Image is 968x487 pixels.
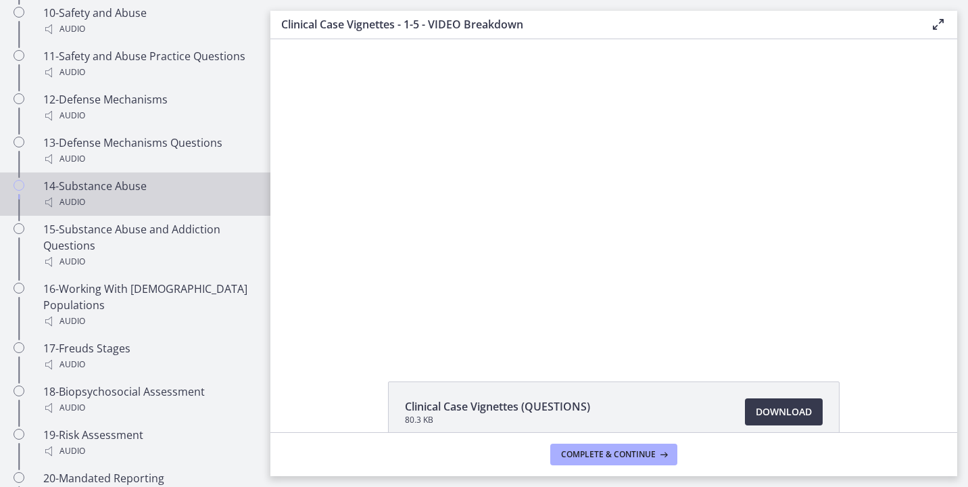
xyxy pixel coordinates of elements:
span: Download [756,404,812,420]
div: 13-Defense Mechanisms Questions [43,135,254,167]
div: 14-Substance Abuse [43,178,254,210]
div: 17-Freuds Stages [43,340,254,373]
div: Audio [43,64,254,80]
span: Complete & continue [561,449,656,460]
div: 19-Risk Assessment [43,427,254,459]
a: Download [745,398,823,425]
div: Audio [43,21,254,37]
span: 80.3 KB [405,415,590,425]
div: 18-Biopsychosocial Assessment [43,384,254,416]
span: Clinical Case Vignettes (QUESTIONS) [405,398,590,415]
div: 12-Defense Mechanisms [43,91,254,124]
h3: Clinical Case Vignettes - 1-5 - VIDEO Breakdown [281,16,909,32]
div: 10-Safety and Abuse [43,5,254,37]
div: Audio [43,356,254,373]
div: Audio [43,194,254,210]
button: Complete & continue [550,444,677,465]
div: Audio [43,108,254,124]
iframe: Video Lesson [270,39,957,350]
div: Audio [43,400,254,416]
div: Audio [43,151,254,167]
div: 16-Working With [DEMOGRAPHIC_DATA] Populations [43,281,254,329]
div: Audio [43,443,254,459]
div: 15-Substance Abuse and Addiction Questions [43,221,254,270]
div: Audio [43,254,254,270]
div: Audio [43,313,254,329]
div: 11-Safety and Abuse Practice Questions [43,48,254,80]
